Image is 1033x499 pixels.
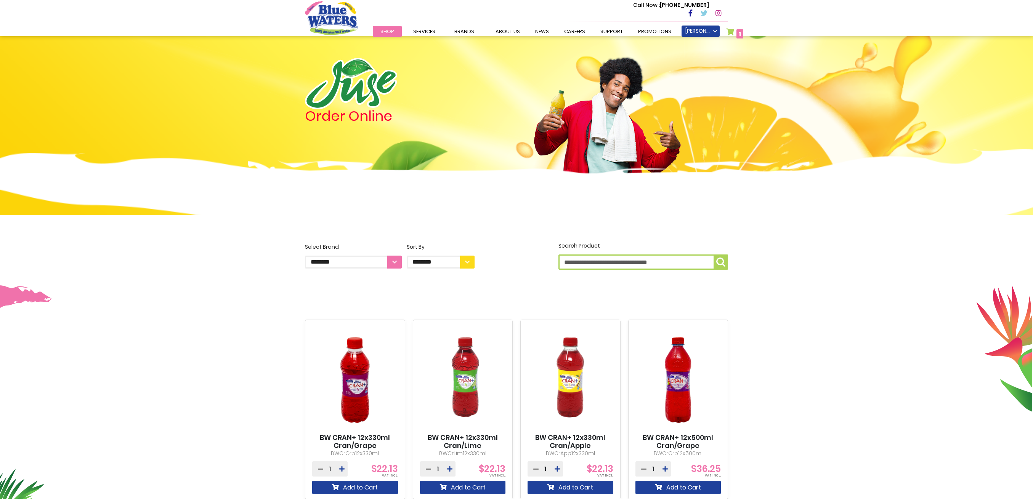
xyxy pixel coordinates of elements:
button: Search Product [714,254,728,270]
button: Add to Cart [635,481,721,494]
span: $22.13 [587,462,613,475]
img: BW CRAN+ 12x330ml Cran/Lime [420,326,506,433]
img: search-icon.png [716,257,725,267]
span: Services [413,28,435,35]
label: Select Brand [305,243,402,269]
img: BW CRAN+ 12x330ml Cran/Grape [312,326,398,433]
select: Select Brand [305,256,402,269]
a: 1 [726,28,743,39]
p: [PHONE_NUMBER] [633,1,709,9]
a: Promotions [630,26,679,37]
label: Search Product [558,242,728,270]
p: BWCrGrp12x330ml [312,449,398,457]
p: BWCrLim12x330ml [420,449,506,457]
a: support [593,26,630,37]
img: logo [305,58,397,109]
span: Brands [454,28,474,35]
span: $36.25 [691,462,721,475]
div: Sort By [407,243,475,251]
button: Add to Cart [312,481,398,494]
h4: Order Online [305,109,475,123]
span: Call Now : [633,1,660,9]
img: BW CRAN+ 12x330ml Cran/Apple [528,326,613,433]
a: [PERSON_NAME] [682,26,720,37]
span: $22.13 [479,462,505,475]
a: BW CRAN+ 12x330ml Cran/Lime [420,433,506,450]
img: man.png [533,44,682,207]
button: Add to Cart [528,481,613,494]
a: about us [488,26,528,37]
a: BW CRAN+ 12x500ml Cran/Grape [635,433,721,450]
a: BW CRAN+ 12x330ml Cran/Grape [312,433,398,450]
p: BWCrGrp12x500ml [635,449,721,457]
p: BWCrApp12x330ml [528,449,613,457]
a: careers [557,26,593,37]
img: BW CRAN+ 12x500ml Cran/Grape [635,326,721,433]
a: store logo [305,1,358,35]
span: 1 [739,30,741,38]
span: $22.13 [371,462,398,475]
span: Shop [380,28,394,35]
select: Sort By [407,256,475,269]
a: News [528,26,557,37]
input: Search Product [558,254,728,270]
button: Add to Cart [420,481,506,494]
a: BW CRAN+ 12x330ml Cran/Apple [528,433,613,450]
